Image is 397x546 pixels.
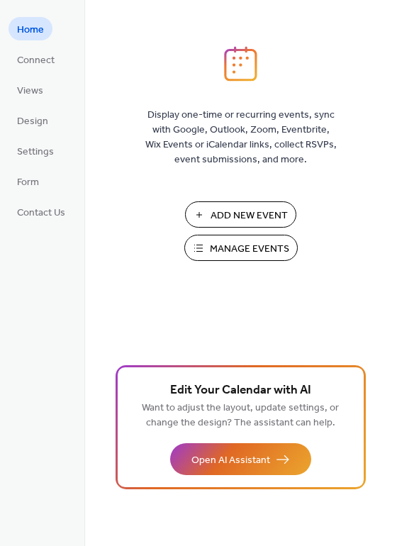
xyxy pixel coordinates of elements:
span: Open AI Assistant [191,453,270,468]
button: Manage Events [184,235,298,261]
span: Connect [17,53,55,68]
span: Form [17,175,39,190]
a: Form [9,169,47,193]
a: Views [9,78,52,101]
span: Manage Events [210,242,289,257]
span: Views [17,84,43,99]
span: Display one-time or recurring events, sync with Google, Outlook, Zoom, Eventbrite, Wix Events or ... [145,108,337,167]
a: Connect [9,48,63,71]
span: Design [17,114,48,129]
a: Contact Us [9,200,74,223]
a: Design [9,108,57,132]
button: Add New Event [185,201,296,228]
span: Want to adjust the layout, update settings, or change the design? The assistant can help. [142,399,339,433]
button: Open AI Assistant [170,443,311,475]
span: Contact Us [17,206,65,221]
img: logo_icon.svg [224,46,257,82]
span: Home [17,23,44,38]
span: Add New Event [211,208,288,223]
a: Home [9,17,52,40]
span: Settings [17,145,54,160]
span: Edit Your Calendar with AI [170,381,311,401]
a: Settings [9,139,62,162]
